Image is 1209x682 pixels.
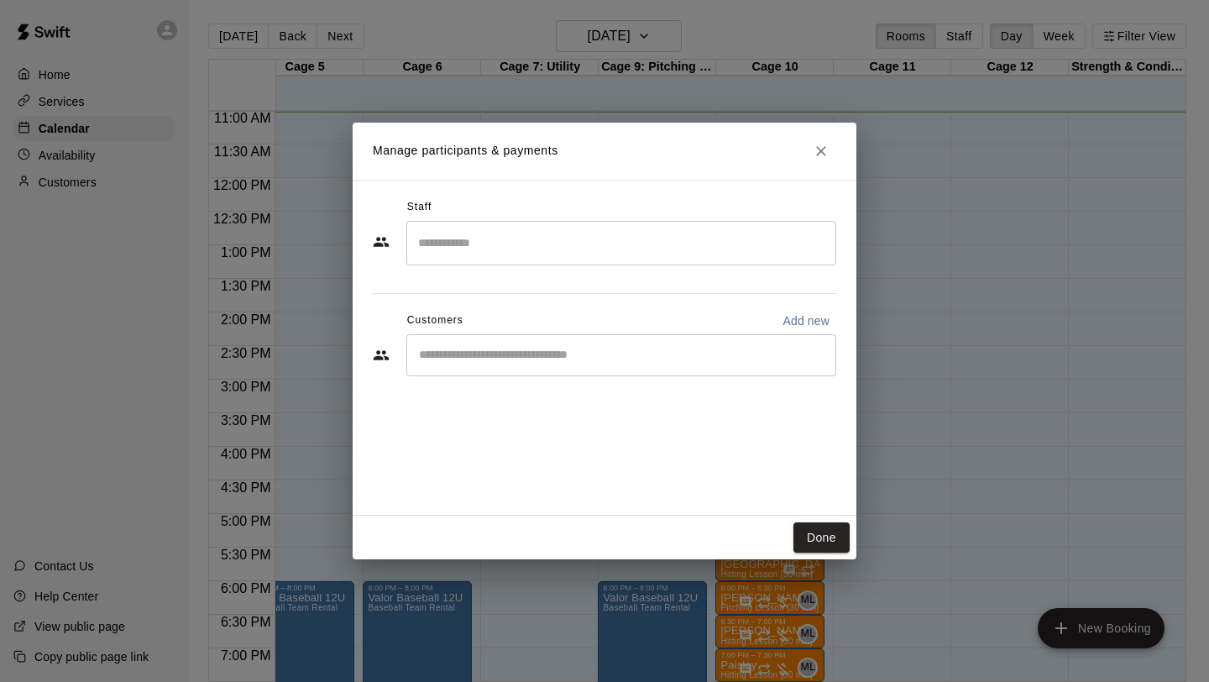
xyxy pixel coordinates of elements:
span: Customers [407,307,463,334]
button: Close [806,136,836,166]
p: Add new [782,312,830,329]
svg: Customers [373,347,390,364]
button: Add new [776,307,836,334]
div: Search staff [406,221,836,265]
svg: Staff [373,233,390,250]
button: Done [793,522,850,553]
span: Staff [407,194,432,221]
div: Start typing to search customers... [406,334,836,376]
p: Manage participants & payments [373,142,558,160]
